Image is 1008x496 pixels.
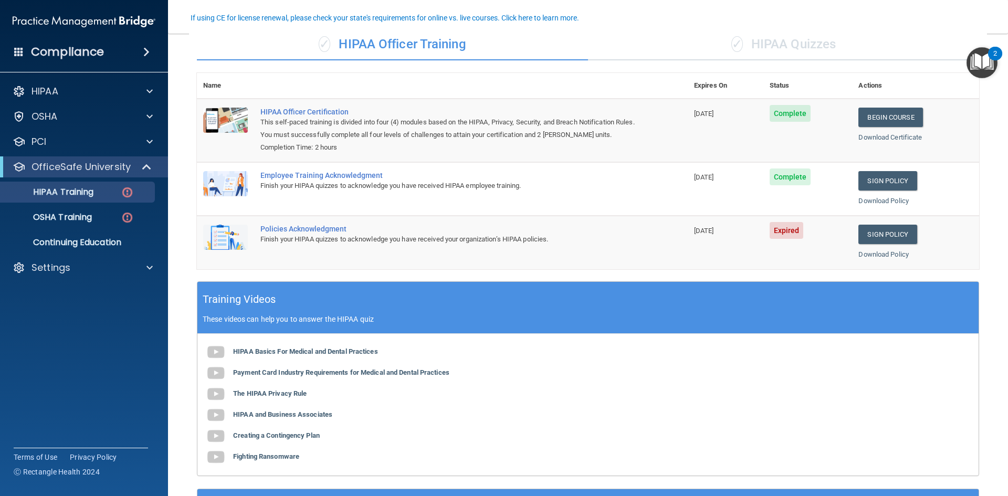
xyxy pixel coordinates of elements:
button: Open Resource Center, 2 new notifications [967,47,997,78]
div: Completion Time: 2 hours [260,141,635,154]
div: This self-paced training is divided into four (4) modules based on the HIPAA, Privacy, Security, ... [260,116,635,141]
p: HIPAA Training [7,187,93,197]
p: Continuing Education [7,237,150,248]
img: danger-circle.6113f641.png [121,186,134,199]
div: Employee Training Acknowledgment [260,171,635,180]
span: [DATE] [694,110,714,118]
p: OSHA [31,110,58,123]
b: Creating a Contingency Plan [233,431,320,439]
a: Privacy Policy [70,452,117,462]
a: OSHA [13,110,153,123]
p: Settings [31,261,70,274]
a: PCI [13,135,153,148]
a: Begin Course [858,108,922,127]
a: Download Certificate [858,133,922,141]
p: OSHA Training [7,212,92,223]
div: Finish your HIPAA quizzes to acknowledge you have received your organization’s HIPAA policies. [260,233,635,246]
div: 2 [993,54,997,67]
th: Status [763,73,853,99]
th: Expires On [688,73,763,99]
div: Finish your HIPAA quizzes to acknowledge you have received HIPAA employee training. [260,180,635,192]
span: ✓ [319,36,330,52]
img: gray_youtube_icon.38fcd6cc.png [205,447,226,468]
span: Complete [770,168,811,185]
img: PMB logo [13,11,155,32]
p: These videos can help you to answer the HIPAA quiz [203,315,973,323]
img: danger-circle.6113f641.png [121,211,134,224]
h5: Training Videos [203,290,276,309]
span: [DATE] [694,227,714,235]
a: Download Policy [858,250,909,258]
b: HIPAA and Business Associates [233,410,332,418]
div: HIPAA Officer Training [197,29,588,60]
th: Name [197,73,254,99]
a: HIPAA [13,85,153,98]
div: HIPAA Quizzes [588,29,979,60]
div: If using CE for license renewal, please check your state's requirements for online vs. live cours... [191,14,579,22]
img: gray_youtube_icon.38fcd6cc.png [205,426,226,447]
a: Terms of Use [14,452,57,462]
button: If using CE for license renewal, please check your state's requirements for online vs. live cours... [189,13,581,23]
span: Ⓒ Rectangle Health 2024 [14,467,100,477]
a: OfficeSafe University [13,161,152,173]
a: Download Policy [858,197,909,205]
a: Sign Policy [858,171,917,191]
p: HIPAA [31,85,58,98]
img: gray_youtube_icon.38fcd6cc.png [205,342,226,363]
span: ✓ [731,36,743,52]
th: Actions [852,73,979,99]
img: gray_youtube_icon.38fcd6cc.png [205,405,226,426]
h4: Compliance [31,45,104,59]
span: [DATE] [694,173,714,181]
b: HIPAA Basics For Medical and Dental Practices [233,347,378,355]
a: Settings [13,261,153,274]
b: Payment Card Industry Requirements for Medical and Dental Practices [233,368,449,376]
img: gray_youtube_icon.38fcd6cc.png [205,384,226,405]
img: gray_youtube_icon.38fcd6cc.png [205,363,226,384]
p: PCI [31,135,46,148]
a: Sign Policy [858,225,917,244]
a: HIPAA Officer Certification [260,108,635,116]
span: Complete [770,105,811,122]
span: Expired [770,222,804,239]
b: Fighting Ransomware [233,452,299,460]
div: Policies Acknowledgment [260,225,635,233]
b: The HIPAA Privacy Rule [233,389,307,397]
p: OfficeSafe University [31,161,131,173]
